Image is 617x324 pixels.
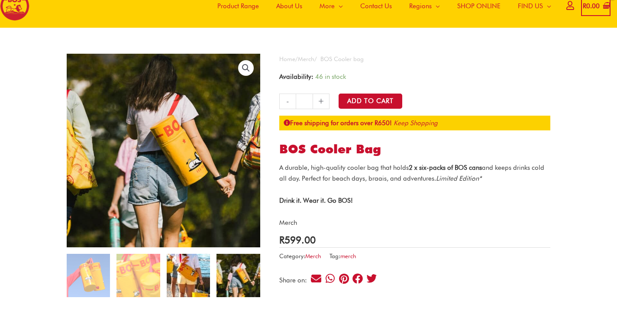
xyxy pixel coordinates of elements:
img: bos cooler bag [167,254,210,297]
button: Add to Cart [339,94,402,109]
a: merch [340,253,356,259]
span: Category: [279,251,321,262]
img: bos cooler bag [116,254,160,297]
span: A durable, high-quality cooler bag that holds and keeps drinks cold all day. Perfect for beach da... [279,164,544,182]
nav: Breadcrumb [279,54,550,65]
a: Merch [305,253,321,259]
img: bos cooler bag [67,254,110,297]
div: Share on twitter [366,273,378,285]
bdi: 0.00 [583,2,600,10]
strong: Drink it. Wear it. Go BOS! [279,197,353,204]
a: Keep Shopping [394,119,438,127]
a: Merch [298,55,314,62]
a: + [313,94,329,109]
div: Share on pinterest [338,273,350,285]
img: bos cooler bag [216,254,260,297]
p: Merch [279,217,550,228]
span: 46 in stock [315,73,346,81]
div: Share on email [310,273,322,285]
h1: BOS Cooler bag [279,142,550,157]
span: Tag: [329,251,356,262]
span: R [583,2,586,10]
div: Share on: [279,277,310,284]
span: Availability: [279,73,313,81]
div: Share on whatsapp [324,273,336,285]
input: Product quantity [296,94,313,109]
strong: Free shipping for orders over R650! [284,119,392,127]
a: Home [279,55,295,62]
div: Share on facebook [352,273,364,285]
span: R [279,234,284,246]
em: Limited Edition* [436,175,481,182]
a: - [279,94,296,109]
a: View full-screen image gallery [238,60,254,76]
strong: 2 x six-packs of BOS cans [409,164,482,172]
bdi: 599.00 [279,234,316,246]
